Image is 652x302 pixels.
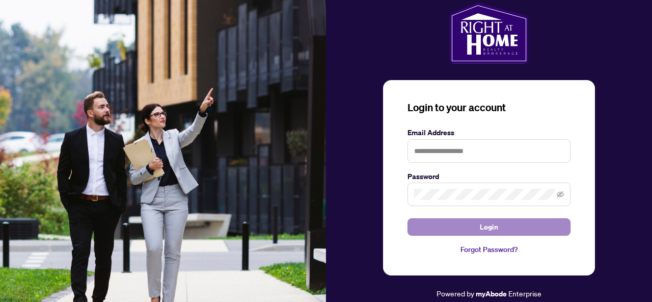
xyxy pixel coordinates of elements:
[476,288,507,299] a: myAbode
[407,244,570,255] a: Forgot Password?
[480,219,498,235] span: Login
[407,100,570,115] h3: Login to your account
[407,218,570,236] button: Login
[508,289,541,298] span: Enterprise
[557,191,564,198] span: eye-invisible
[407,127,570,138] label: Email Address
[407,171,570,182] label: Password
[449,3,528,64] img: ma-logo
[437,289,474,298] span: Powered by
